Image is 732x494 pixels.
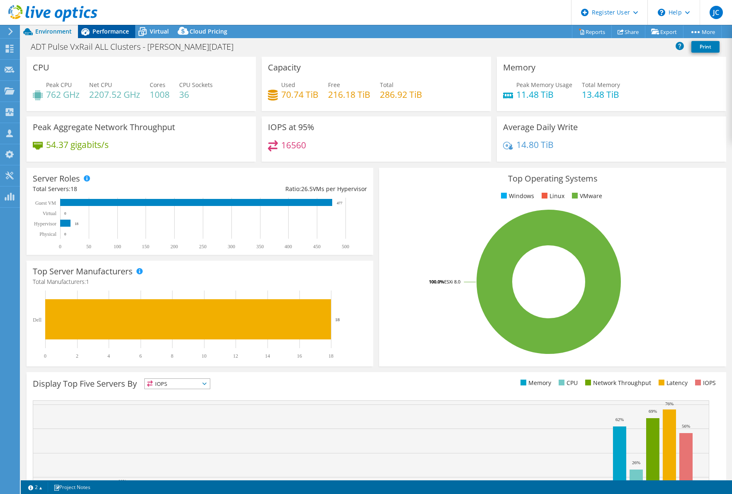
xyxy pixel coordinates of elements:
[268,123,314,132] h3: IOPS at 95%
[145,379,210,389] span: IOPS
[139,353,142,359] text: 6
[665,401,674,406] text: 76%
[34,221,56,227] text: Hypervisor
[33,184,200,194] div: Total Servers:
[35,27,72,35] span: Environment
[43,211,57,216] text: Virtual
[268,63,301,72] h3: Capacity
[33,277,367,286] h4: Total Manufacturers:
[46,81,72,89] span: Peak CPU
[46,90,80,99] h4: 762 GHz
[33,267,133,276] h3: Top Server Manufacturers
[179,90,213,99] h4: 36
[179,81,213,89] span: CPU Sockets
[615,417,624,422] text: 62%
[107,353,110,359] text: 4
[86,244,91,249] text: 50
[540,191,564,201] li: Linux
[75,222,79,226] text: 18
[71,185,77,193] span: 18
[328,353,333,359] text: 18
[570,191,602,201] li: VMware
[499,191,534,201] li: Windows
[76,353,78,359] text: 2
[199,244,207,249] text: 250
[171,353,173,359] text: 8
[516,81,572,89] span: Peak Memory Usage
[632,460,640,465] text: 26%
[503,63,535,72] h3: Memory
[516,90,572,99] h4: 11.48 TiB
[64,232,66,236] text: 0
[142,244,149,249] text: 150
[281,90,319,99] h4: 70.74 TiB
[342,244,349,249] text: 500
[190,27,227,35] span: Cloud Pricing
[170,244,178,249] text: 200
[89,81,112,89] span: Net CPU
[683,25,722,38] a: More
[385,174,720,183] h3: Top Operating Systems
[27,42,246,51] h1: ADT Pulse VxRail ALL Clusters - [PERSON_NAME][DATE]
[328,90,370,99] h4: 216.18 TiB
[582,90,620,99] h4: 13.48 TiB
[518,378,551,387] li: Memory
[380,81,394,89] span: Total
[89,90,140,99] h4: 2207.52 GHz
[657,378,688,387] li: Latency
[691,41,720,53] a: Print
[44,353,46,359] text: 0
[693,378,716,387] li: IOPS
[328,81,340,89] span: Free
[150,27,169,35] span: Virtual
[281,140,306,150] h4: 16560
[611,25,645,38] a: Share
[33,317,41,323] text: Dell
[313,244,321,249] text: 450
[281,81,295,89] span: Used
[572,25,612,38] a: Reports
[658,9,665,16] svg: \n
[233,353,238,359] text: 12
[645,25,683,38] a: Export
[516,140,554,149] h4: 14.80 TiB
[92,27,129,35] span: Performance
[118,479,126,484] text: 11%
[582,81,620,89] span: Total Memory
[429,278,444,285] tspan: 100.0%
[228,244,235,249] text: 300
[285,244,292,249] text: 400
[114,244,121,249] text: 100
[33,174,80,183] h3: Server Roles
[33,63,49,72] h3: CPU
[231,480,239,485] text: 10%
[503,123,578,132] h3: Average Daily Write
[59,244,61,249] text: 0
[35,200,56,206] text: Guest VM
[22,482,48,492] a: 2
[682,424,690,429] text: 56%
[301,185,313,193] span: 26.5
[33,123,175,132] h3: Peak Aggregate Network Throughput
[64,211,66,216] text: 0
[39,231,56,237] text: Physical
[649,409,657,414] text: 69%
[337,201,343,205] text: 477
[48,482,96,492] a: Project Notes
[265,353,270,359] text: 14
[380,90,422,99] h4: 286.92 TiB
[297,353,302,359] text: 16
[256,244,264,249] text: 350
[557,378,578,387] li: CPU
[46,140,109,149] h4: 54.37 gigabits/s
[200,184,367,194] div: Ratio: VMs per Hypervisor
[86,278,89,286] span: 1
[150,81,165,89] span: Cores
[335,317,340,322] text: 18
[150,90,170,99] h4: 1008
[583,378,651,387] li: Network Throughput
[710,6,723,19] span: JC
[444,278,460,285] tspan: ESXi 8.0
[202,353,207,359] text: 10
